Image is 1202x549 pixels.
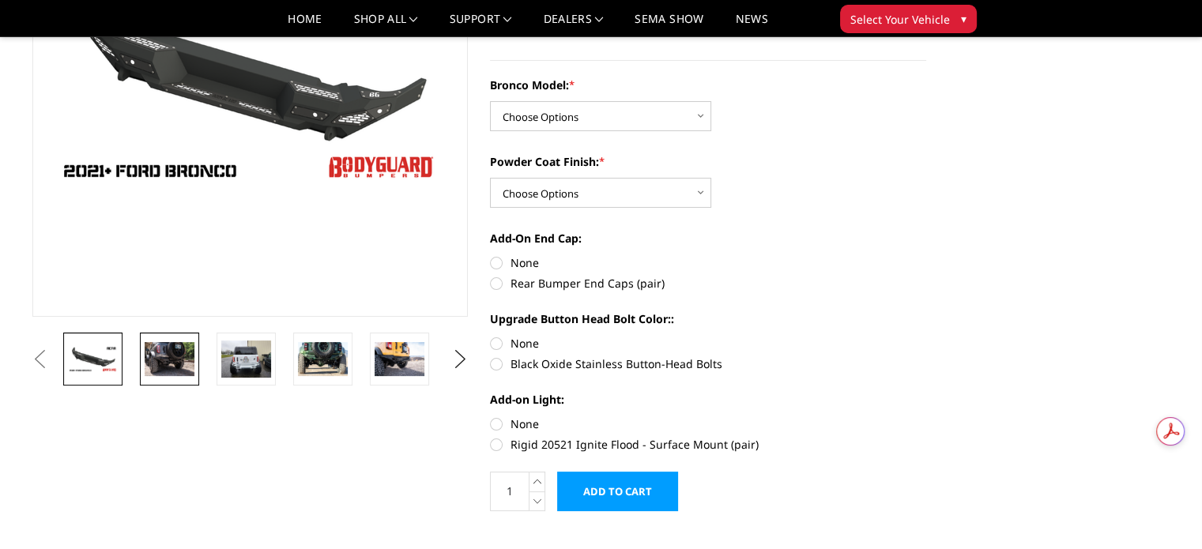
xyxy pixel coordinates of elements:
img: Shown with optional bolt-on end caps [145,342,194,375]
label: None [490,254,926,271]
input: Add to Cart [557,472,678,511]
label: Powder Coat Finish: [490,153,926,170]
button: Next [448,348,472,371]
a: Dealers [544,13,604,36]
img: Shown with optional bolt-on end caps [375,342,424,375]
img: Bronco Rear [221,340,271,378]
label: Bronco Model: [490,77,926,93]
img: Bronco Rear [68,345,118,373]
a: Home [288,13,322,36]
iframe: Chat Widget [1123,473,1202,549]
a: Support [450,13,512,36]
span: Select Your Vehicle [850,11,950,28]
label: Black Oxide Stainless Button-Head Bolts [490,355,926,372]
label: Add-on Light: [490,391,926,408]
img: Bronco Rear [298,342,348,375]
a: shop all [354,13,418,36]
a: SEMA Show [635,13,703,36]
label: Upgrade Button Head Bolt Color:: [490,310,926,327]
label: Rear Bumper End Caps (pair) [490,275,926,291]
button: Previous [28,348,52,371]
span: ▾ [961,10,966,27]
a: News [735,13,767,36]
button: Select Your Vehicle [840,5,977,33]
label: Add-On End Cap: [490,230,926,246]
label: Rigid 20521 Ignite Flood - Surface Mount (pair) [490,436,926,453]
label: None [490,335,926,352]
label: None [490,416,926,432]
